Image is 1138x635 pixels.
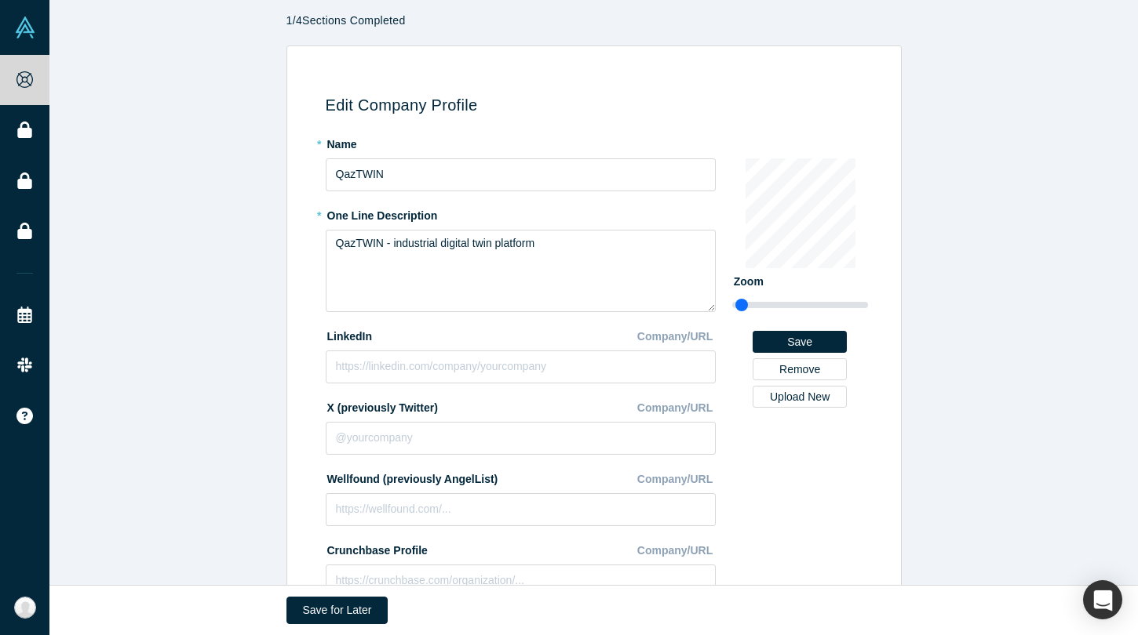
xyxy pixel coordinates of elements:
textarea: QazTWIN - industrial digital twin platform [326,230,716,312]
div: Company/URL [637,537,716,564]
img: Alchemist Vault Logo [14,16,36,38]
input: @yourcompany [326,422,716,455]
input: https://crunchbase.com/organization/... [326,564,716,597]
h3: Edit Company Profile [326,96,868,114]
p: 1 / 4 Sections Completed [286,13,902,29]
img: Anuar Zhaksylyk's Account [14,597,36,619]
label: Name [326,131,716,153]
button: Save [753,331,847,353]
label: Wellfound (previously AngelList) [326,466,498,488]
div: Company/URL [637,466,716,493]
input: https://linkedin.com/company/yourcompany [326,350,716,383]
div: Upload New [764,391,836,402]
button: Remove [753,358,847,380]
label: One Line Description [326,202,716,224]
label: LinkedIn [326,323,373,345]
label: Crunchbase Profile [326,537,428,559]
div: Company/URL [637,394,716,422]
label: X (previously Twitter) [326,394,438,416]
input: https://wellfound.com/... [326,493,716,526]
label: Zoom [732,268,868,290]
button: Save for Later [286,597,388,624]
div: Company/URL [637,323,716,350]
